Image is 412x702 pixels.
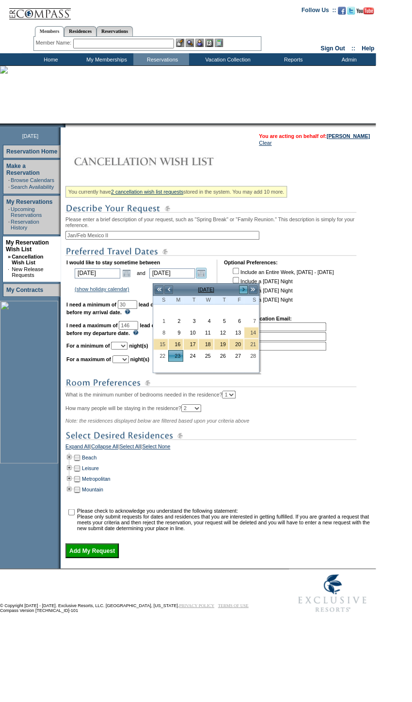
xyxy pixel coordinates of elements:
[6,198,52,205] a: My Reservations
[6,163,40,176] a: Make a Reservation
[153,338,168,350] td: President's Week 2026 - Saturday to Saturday Holiday
[164,285,174,294] a: <
[142,443,170,452] a: Select None
[183,315,198,327] td: Tuesday, February 03, 2026
[199,339,213,350] a: 18
[214,327,228,338] a: 12
[11,206,42,218] a: Upcoming Reservations
[184,351,198,361] a: 24
[214,327,229,338] td: Thursday, February 12, 2026
[184,327,198,338] a: 10
[169,316,183,326] a: 2
[153,327,168,338] td: Sunday, February 08, 2026
[66,322,117,328] b: I need a maximum of
[65,152,259,171] img: Cancellation Wish List
[214,351,228,361] a: 26
[184,339,198,350] a: 17
[174,284,238,295] td: [DATE]
[244,327,259,338] td: President's Week 2026 - Saturday to Saturday Holiday
[154,351,168,361] a: 22
[120,443,141,452] a: Select All
[96,26,133,36] a: Reservations
[8,184,10,190] td: ·
[264,53,320,65] td: Reports
[12,266,43,278] a: New Release Requests
[65,418,249,424] span: Note: the residences displayed below are filtered based upon your criteria above
[198,327,213,338] td: Wednesday, February 11, 2026
[6,148,57,155] a: Reservation Home
[36,39,73,47] div: Member Name:
[186,39,194,47] img: View
[214,338,229,350] td: President's Week 2026 - Saturday to Saturday Holiday
[224,259,278,265] b: Optional Preferences:
[66,343,110,349] b: For a minimum of
[301,6,336,17] td: Follow Us ::
[229,339,243,350] a: 20
[183,350,198,362] td: Tuesday, February 24, 2026
[362,45,374,52] a: Help
[65,543,119,558] input: Add My Request
[229,351,243,361] a: 27
[244,338,259,350] td: President's Week 2026 Holiday
[62,123,65,127] img: promoShadowLeftCorner.gif
[351,45,355,52] span: ::
[82,455,96,460] a: Beach
[22,133,39,139] span: [DATE]
[153,296,168,305] th: Sunday
[77,507,372,531] td: Please check to acknowledge you understand the following statement: Please only submit requests f...
[78,53,133,65] td: My Memberships
[149,268,195,278] input: Date format: M/D/Y. Shortcut keys: [T] for Today. [UP] or [.] for Next Day. [DOWN] or [,] for Pre...
[289,569,376,617] img: Exclusive Resorts
[111,189,183,195] a: 2 cancellation wish list requests
[231,266,333,309] td: Include an Entire Week, [DATE] - [DATE] Include a [DATE] Night Include a [DATE] Night Include a [...
[244,339,258,350] a: 21
[244,315,259,327] td: Saturday, February 07, 2026
[153,350,168,362] td: Sunday, February 22, 2026
[199,351,213,361] a: 25
[65,123,66,127] img: blank.gif
[183,338,198,350] td: President's Week 2026 - Saturday to Saturday Holiday
[320,53,376,65] td: Admin
[196,268,206,278] a: Open the calendar popup.
[214,350,229,362] td: Thursday, February 26, 2026
[129,343,148,349] b: night(s)
[238,285,248,294] a: >
[198,296,213,305] th: Wednesday
[75,268,120,278] input: Date format: M/D/Y. Shortcut keys: [T] for Today. [UP] or [.] for Next Day. [DOWN] or [,] for Pre...
[65,183,373,558] div: Please enter a brief description of your request, such as "Spring Break" or "Family Reunion." Thi...
[229,316,243,326] a: 6
[168,315,183,327] td: Monday, February 02, 2026
[225,322,326,331] td: 1.
[75,286,129,292] a: (show holiday calendar)
[198,338,213,350] td: President's Week 2026 - Saturday to Saturday Holiday
[35,26,64,37] a: Members
[218,603,249,608] a: TERMS OF USE
[82,487,103,492] a: Mountain
[338,10,346,15] a: Become our fan on Facebook
[66,302,116,307] b: I need a minimum of
[347,7,355,15] img: Follow us on Twitter
[244,327,258,338] a: 14
[205,39,213,47] img: Reservations
[214,339,228,350] a: 19
[338,7,346,15] img: Become our fan on Facebook
[154,285,164,294] a: <<
[199,316,213,326] a: 4
[244,296,259,305] th: Saturday
[168,296,183,305] th: Monday
[66,259,160,265] b: I would like to stay sometime between
[66,356,111,362] b: For a maximum of
[169,339,183,350] a: 16
[65,186,287,198] div: You currently have stored in the system. You may add 10 more.
[189,53,264,65] td: Vacation Collection
[6,239,49,253] a: My Reservation Wish List
[225,332,326,341] td: 2.
[154,316,168,326] a: 1
[135,266,147,280] td: and
[64,26,96,36] a: Residences
[244,351,258,361] a: 28
[82,476,111,482] a: Metropolitan
[176,39,184,47] img: b_edit.gif
[248,285,258,294] a: >>
[168,338,183,350] td: President's Week 2026 - Saturday to Saturday Holiday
